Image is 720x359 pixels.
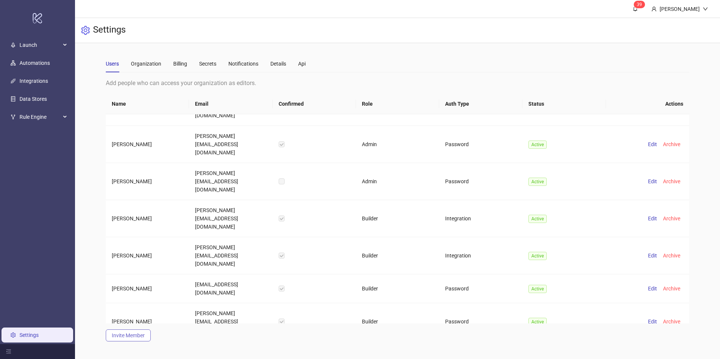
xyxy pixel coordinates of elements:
[639,2,642,7] span: 9
[645,284,660,293] button: Edit
[189,126,272,163] td: [PERSON_NAME][EMAIL_ADDRESS][DOMAIN_NAME]
[19,60,50,66] a: Automations
[663,253,680,259] span: Archive
[663,319,680,325] span: Archive
[106,163,189,200] td: [PERSON_NAME]
[528,178,547,186] span: Active
[633,6,638,11] span: bell
[439,163,522,200] td: Password
[228,60,258,68] div: Notifications
[189,303,272,340] td: [PERSON_NAME][EMAIL_ADDRESS][DOMAIN_NAME]
[270,60,286,68] div: Details
[189,94,272,114] th: Email
[648,253,657,259] span: Edit
[19,332,39,338] a: Settings
[356,274,439,303] td: Builder
[19,109,61,124] span: Rule Engine
[645,317,660,326] button: Edit
[10,42,16,48] span: rocket
[660,177,683,186] button: Archive
[106,78,689,88] div: Add people who can access your organization as editors.
[189,200,272,237] td: [PERSON_NAME][EMAIL_ADDRESS][DOMAIN_NAME]
[528,318,547,326] span: Active
[356,200,439,237] td: Builder
[439,200,522,237] td: Integration
[189,274,272,303] td: [EMAIL_ADDRESS][DOMAIN_NAME]
[528,252,547,260] span: Active
[645,214,660,223] button: Edit
[528,215,547,223] span: Active
[439,274,522,303] td: Password
[106,237,189,274] td: [PERSON_NAME]
[106,274,189,303] td: [PERSON_NAME]
[439,237,522,274] td: Integration
[356,163,439,200] td: Admin
[660,284,683,293] button: Archive
[651,6,657,12] span: user
[663,286,680,292] span: Archive
[356,94,439,114] th: Role
[660,214,683,223] button: Archive
[645,140,660,149] button: Edit
[356,303,439,340] td: Builder
[106,126,189,163] td: [PERSON_NAME]
[298,60,306,68] div: Api
[703,6,708,12] span: down
[19,78,48,84] a: Integrations
[660,317,683,326] button: Archive
[106,60,119,68] div: Users
[6,349,11,354] span: menu-fold
[663,178,680,184] span: Archive
[648,178,657,184] span: Edit
[439,94,522,114] th: Auth Type
[663,141,680,147] span: Archive
[645,251,660,260] button: Edit
[106,94,189,114] th: Name
[356,237,439,274] td: Builder
[634,1,645,8] sup: 39
[106,329,151,341] button: Invite Member
[356,126,439,163] td: Admin
[189,163,272,200] td: [PERSON_NAME][EMAIL_ADDRESS][DOMAIN_NAME]
[81,26,90,35] span: setting
[657,5,703,13] div: [PERSON_NAME]
[648,319,657,325] span: Edit
[173,60,187,68] div: Billing
[648,286,657,292] span: Edit
[112,332,145,338] span: Invite Member
[273,94,356,114] th: Confirmed
[10,114,16,120] span: fork
[648,215,657,221] span: Edit
[439,126,522,163] td: Password
[199,60,216,68] div: Secrets
[528,141,547,149] span: Active
[648,141,657,147] span: Edit
[131,60,161,68] div: Organization
[522,94,606,114] th: Status
[645,177,660,186] button: Edit
[189,237,272,274] td: [PERSON_NAME][EMAIL_ADDRESS][DOMAIN_NAME]
[660,140,683,149] button: Archive
[19,37,61,52] span: Launch
[606,94,689,114] th: Actions
[106,303,189,340] td: [PERSON_NAME]
[663,215,680,221] span: Archive
[637,2,639,7] span: 3
[660,251,683,260] button: Archive
[106,200,189,237] td: [PERSON_NAME]
[439,303,522,340] td: Password
[528,285,547,293] span: Active
[93,24,126,37] h3: Settings
[19,96,47,102] a: Data Stores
